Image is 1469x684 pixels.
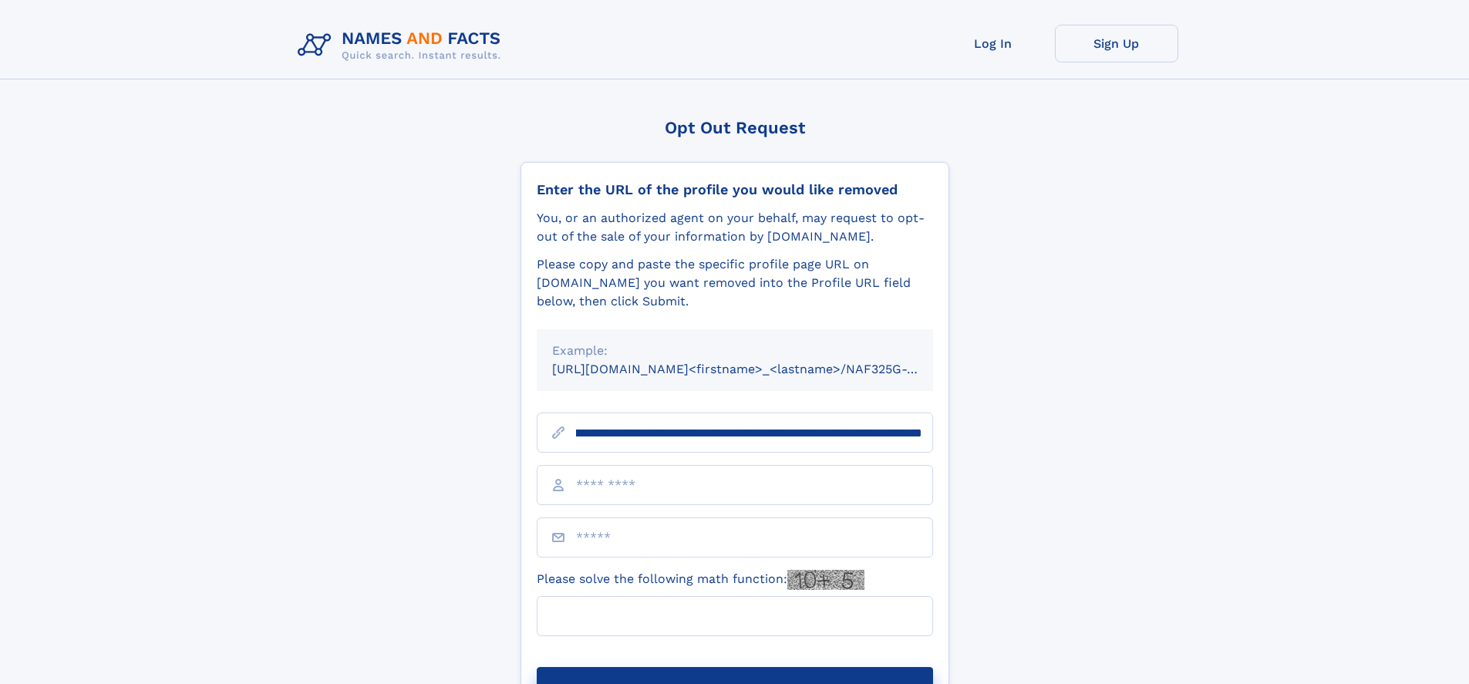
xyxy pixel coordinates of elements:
[552,362,962,376] small: [URL][DOMAIN_NAME]<firstname>_<lastname>/NAF325G-xxxxxxxx
[537,570,864,590] label: Please solve the following math function:
[1055,25,1178,62] a: Sign Up
[521,118,949,137] div: Opt Out Request
[537,209,933,246] div: You, or an authorized agent on your behalf, may request to opt-out of the sale of your informatio...
[537,255,933,311] div: Please copy and paste the specific profile page URL on [DOMAIN_NAME] you want removed into the Pr...
[552,342,918,360] div: Example:
[291,25,514,66] img: Logo Names and Facts
[932,25,1055,62] a: Log In
[537,181,933,198] div: Enter the URL of the profile you would like removed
